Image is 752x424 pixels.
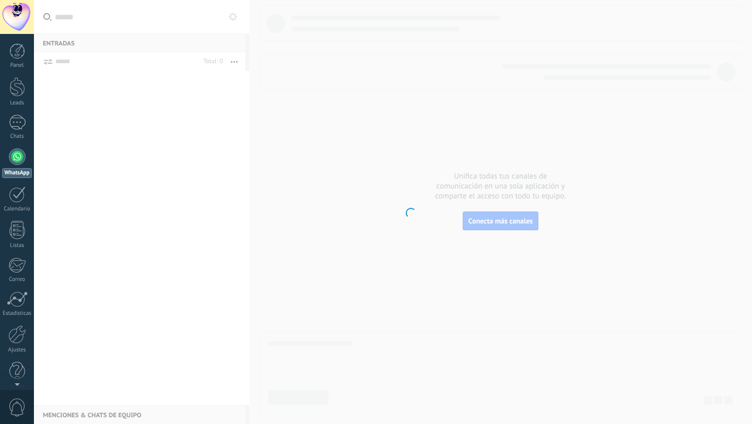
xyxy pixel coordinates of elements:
div: Panel [2,62,32,69]
div: Chats [2,133,32,140]
div: Ajustes [2,347,32,354]
div: Calendario [2,206,32,213]
div: WhatsApp [2,168,32,178]
div: Listas [2,242,32,249]
div: Correo [2,276,32,283]
div: Estadísticas [2,310,32,317]
div: Leads [2,100,32,107]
